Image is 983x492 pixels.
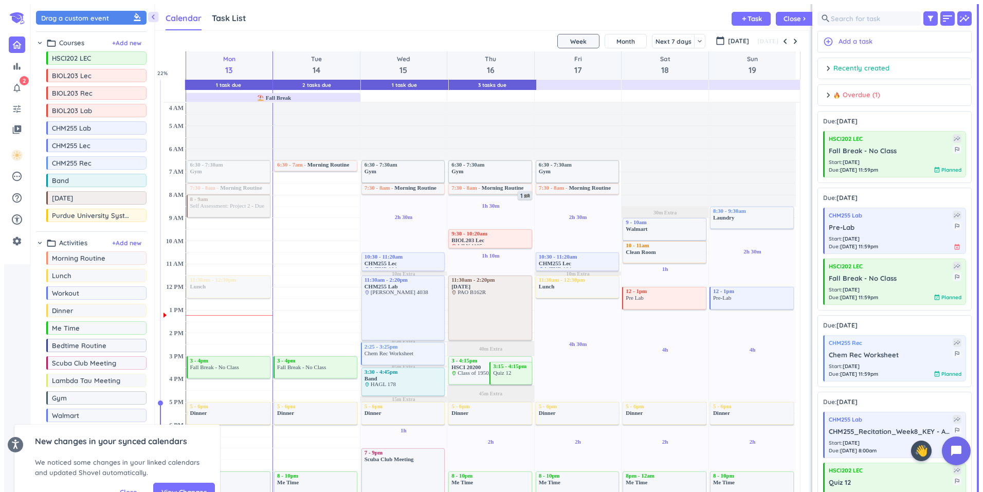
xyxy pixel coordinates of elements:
[451,277,530,283] div: 11:30am - 2:20pm
[488,439,494,445] span: 2h
[954,223,960,229] i: outlined_flag
[112,239,141,248] button: +Add new
[482,203,500,209] span: 1h 30m
[451,237,484,243] span: BIOL203 Lec
[954,350,960,357] i: outlined_flag
[35,435,199,447] span: New changes in your synced calendars
[833,63,889,74] span: Recently created
[479,391,502,396] span: 45m Extra
[157,69,175,77] span: 22 %
[277,403,355,409] div: 5 - 6pm
[823,63,833,74] i: chevron_right
[395,53,412,77] a: Go to October 15, 2025
[167,375,186,383] div: 4 PM
[451,230,530,236] div: 9:30 - 10:20am
[829,146,953,156] span: Fall Break - No Class
[167,353,186,360] div: 3 PM
[829,439,843,447] span: Start :
[36,239,44,247] i: chevron_right
[829,235,843,243] span: Start :
[41,13,144,23] div: Drag a custom event
[46,238,57,248] i: folder_open
[365,283,398,289] span: CHM255 Lab
[713,208,792,214] div: 8:30 - 9:30am
[485,64,496,76] span: 16
[12,83,22,93] i: notifications_none
[20,76,29,85] span: 2
[8,233,26,249] a: settings
[713,403,792,409] div: 5 - 6pm
[539,472,617,479] div: 8 - 10pm
[52,341,130,350] span: Bedtime Routine
[148,12,158,22] i: chevron_left
[164,283,186,291] div: 12 PM
[658,53,672,77] a: Go to October 18, 2025
[458,370,655,376] span: Class of 1950, [GEOGRAPHIC_DATA], Room 224 (Fall 2025 HSCI 20200-001 LEC)
[840,294,878,301] span: [DATE] 11:59pm
[451,472,530,479] div: 8 - 10pm
[823,117,962,126] span: Due:
[365,369,443,375] div: 3:30 - 4:45pm
[365,375,377,381] span: Band
[915,443,928,459] span: 👋
[656,38,691,45] span: Next 7 days
[311,54,322,64] span: Tue
[728,37,749,46] span: [DATE]
[954,478,960,484] i: outlined_flag
[833,92,840,99] span: 🔥, fire
[626,226,647,232] span: Walmart
[401,427,407,433] span: 1h
[451,244,457,249] i: place
[953,262,961,270] i: insights
[829,362,843,370] span: Start :
[790,36,800,46] button: Next Week
[12,61,22,71] i: bar_chart
[12,124,22,135] i: video_library
[371,381,396,387] span: HAGL 178
[167,168,186,176] div: 7 AM
[307,161,350,168] span: Morning Routine
[829,262,863,271] span: HSCI202 LEC
[829,166,840,174] span: Due :
[394,185,436,191] span: Morning Routine
[539,479,560,485] span: Me Time
[713,288,792,294] div: 12 - 1pm
[302,81,331,89] span: 2 Tasks Due
[662,347,668,353] span: 4h
[829,211,862,220] span: CHM255 Lab
[190,403,268,409] div: 5 - 6pm
[52,124,130,132] span: CHM255 Lab
[524,193,530,199] span: 🏁, checkered_flag
[843,235,860,243] span: [DATE]
[626,242,704,248] div: 10 - 11am
[12,236,22,246] i: settings
[823,37,833,47] i: add_circle_outline
[365,168,376,174] span: Gym
[392,271,415,277] span: 10m Extra
[365,456,414,462] span: Scuba Club Meeting
[539,185,569,192] div: 7:30 - 8am
[397,54,410,64] span: Wed
[365,185,395,192] div: 7:30 - 8am
[829,427,953,437] span: CHM255_Recitation_Week8_KEY - Available
[713,410,730,416] span: Dinner
[801,15,808,22] i: chevron_right
[843,286,860,294] span: [DATE]
[829,243,840,250] span: Due :
[365,410,381,416] span: Dinner
[166,13,202,23] span: Calendar
[520,193,532,199] span: 1
[167,122,186,130] div: 5 AM
[221,53,238,77] a: Go to October 13, 2025
[11,192,23,204] i: help_outline
[365,343,443,350] div: 2:25 - 3:25pm
[829,286,843,294] span: Start :
[451,357,530,363] div: 3 - 4:15pm
[52,106,130,115] span: BIOL203 Lab
[52,289,130,297] span: Workout
[365,403,443,409] div: 5 - 6pm
[836,194,858,202] span: [DATE]
[392,396,415,402] span: 15m Extra
[190,410,207,416] span: Dinner
[823,193,962,203] span: Due:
